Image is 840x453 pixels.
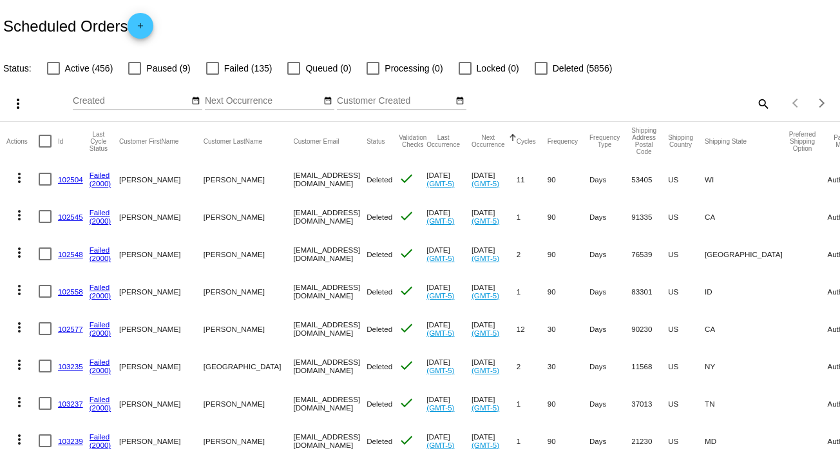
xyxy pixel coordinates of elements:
mat-cell: Days [589,273,631,310]
mat-cell: [PERSON_NAME] [119,347,204,385]
span: Deleted (5856) [553,61,613,76]
mat-icon: more_vert [12,394,27,410]
mat-icon: more_vert [12,207,27,223]
mat-cell: [DATE] [426,310,472,347]
mat-cell: 53405 [631,160,668,198]
mat-cell: [PERSON_NAME] [119,198,204,235]
a: (2000) [90,441,111,449]
mat-cell: 37013 [631,385,668,422]
a: (2000) [90,254,111,262]
span: Deleted [367,250,392,258]
span: Failed (135) [224,61,272,76]
mat-cell: US [668,347,705,385]
button: Change sorting for NextOccurrenceUtc [472,134,505,148]
mat-icon: more_vert [12,432,27,447]
mat-cell: [GEOGRAPHIC_DATA] [204,347,294,385]
span: Deleted [367,437,392,445]
mat-cell: [PERSON_NAME] [119,160,204,198]
button: Change sorting for Frequency [548,137,578,145]
mat-cell: US [668,198,705,235]
a: Failed [90,246,110,254]
mat-icon: check [399,208,414,224]
mat-icon: more_vert [12,357,27,372]
mat-cell: Days [589,347,631,385]
span: Active (456) [65,61,113,76]
button: Change sorting for LastOccurrenceUtc [426,134,460,148]
button: Change sorting for CustomerLastName [204,137,263,145]
mat-cell: 91335 [631,198,668,235]
a: (2000) [90,366,111,374]
a: 102558 [58,287,83,296]
mat-cell: [DATE] [472,273,517,310]
a: (GMT-5) [472,217,499,225]
mat-cell: 11 [517,160,548,198]
a: Failed [90,283,110,291]
mat-cell: 1 [517,198,548,235]
mat-cell: NY [705,347,789,385]
a: (GMT-5) [426,329,454,337]
mat-cell: [PERSON_NAME] [119,310,204,347]
button: Change sorting for Id [58,137,63,145]
mat-cell: [PERSON_NAME] [204,235,294,273]
mat-icon: search [755,93,770,113]
mat-cell: [DATE] [426,160,472,198]
mat-cell: [EMAIL_ADDRESS][DOMAIN_NAME] [293,198,367,235]
mat-cell: 12 [517,310,548,347]
button: Change sorting for ShippingState [705,137,747,145]
mat-cell: 1 [517,273,548,310]
button: Change sorting for ShippingPostcode [631,127,656,155]
span: Deleted [367,213,392,221]
mat-cell: 90230 [631,310,668,347]
a: Failed [90,395,110,403]
mat-cell: [PERSON_NAME] [204,310,294,347]
button: Change sorting for PreferredShippingOption [789,131,816,152]
mat-cell: 90 [548,385,589,422]
button: Change sorting for CustomerFirstName [119,137,178,145]
mat-icon: more_vert [12,282,27,298]
button: Next page [809,90,835,116]
a: (GMT-5) [472,441,499,449]
mat-cell: [EMAIL_ADDRESS][DOMAIN_NAME] [293,385,367,422]
a: (GMT-5) [472,329,499,337]
a: (2000) [90,329,111,337]
a: 103235 [58,362,83,371]
mat-cell: [DATE] [426,347,472,385]
mat-cell: CA [705,198,789,235]
mat-icon: add [133,21,148,37]
a: (GMT-5) [426,366,454,374]
mat-cell: Days [589,385,631,422]
mat-cell: 30 [548,310,589,347]
mat-cell: WI [705,160,789,198]
mat-icon: check [399,171,414,186]
a: (GMT-5) [472,254,499,262]
mat-cell: 1 [517,385,548,422]
mat-cell: 76539 [631,235,668,273]
span: Deleted [367,362,392,371]
a: Failed [90,171,110,179]
span: Processing (0) [385,61,443,76]
a: Failed [90,358,110,366]
mat-cell: US [668,273,705,310]
input: Customer Created [337,96,453,106]
mat-header-cell: Validation Checks [399,122,426,160]
button: Change sorting for CustomerEmail [293,137,339,145]
mat-cell: [EMAIL_ADDRESS][DOMAIN_NAME] [293,347,367,385]
span: Deleted [367,400,392,408]
mat-cell: [DATE] [472,160,517,198]
mat-cell: [PERSON_NAME] [119,235,204,273]
a: 102545 [58,213,83,221]
mat-cell: [GEOGRAPHIC_DATA] [705,235,789,273]
a: 102548 [58,250,83,258]
a: (GMT-5) [472,366,499,374]
mat-cell: [DATE] [426,273,472,310]
mat-icon: date_range [191,96,200,106]
a: (2000) [90,403,111,412]
h2: Scheduled Orders [3,13,153,39]
mat-cell: US [668,310,705,347]
mat-cell: [PERSON_NAME] [204,273,294,310]
mat-cell: 90 [548,235,589,273]
input: Next Occurrence [205,96,321,106]
mat-cell: [PERSON_NAME] [119,385,204,422]
button: Change sorting for Cycles [517,137,536,145]
mat-cell: [PERSON_NAME] [204,198,294,235]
